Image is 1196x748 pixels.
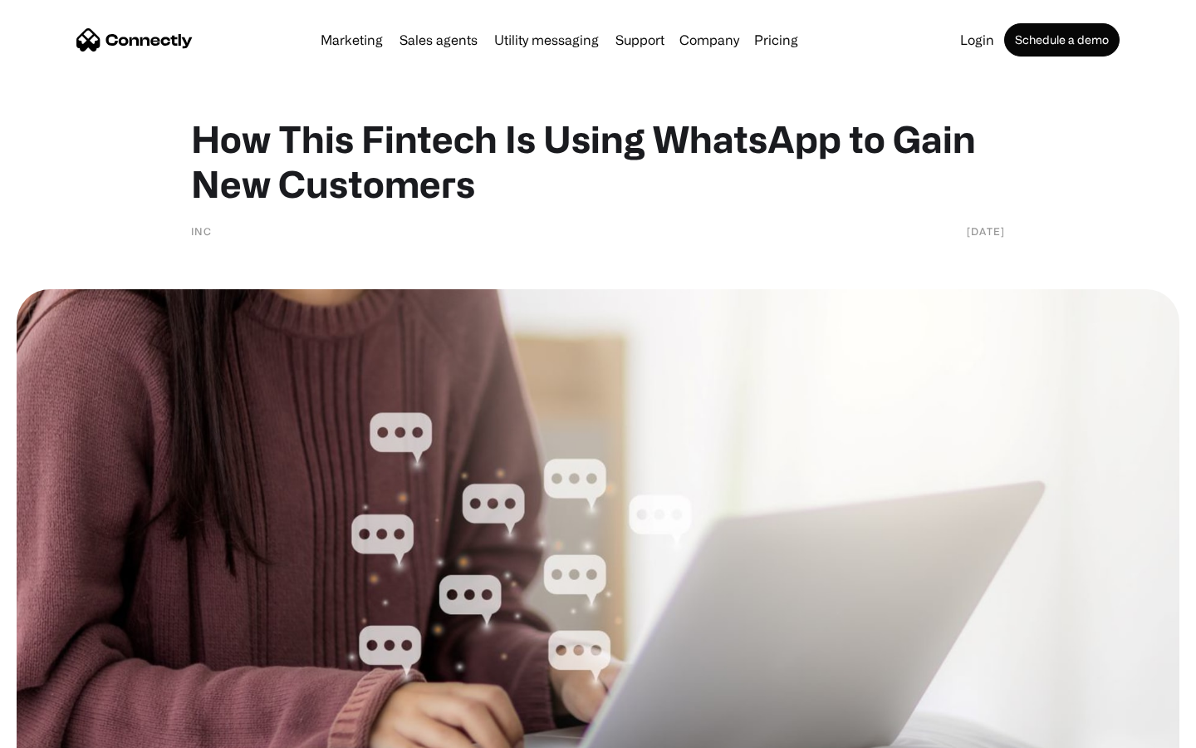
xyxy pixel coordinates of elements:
[953,33,1001,47] a: Login
[679,28,739,52] div: Company
[17,719,100,742] aside: Language selected: English
[191,223,212,239] div: INC
[747,33,805,47] a: Pricing
[33,719,100,742] ul: Language list
[609,33,671,47] a: Support
[488,33,605,47] a: Utility messaging
[1004,23,1120,57] a: Schedule a demo
[314,33,390,47] a: Marketing
[191,116,1005,206] h1: How This Fintech Is Using WhatsApp to Gain New Customers
[393,33,484,47] a: Sales agents
[967,223,1005,239] div: [DATE]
